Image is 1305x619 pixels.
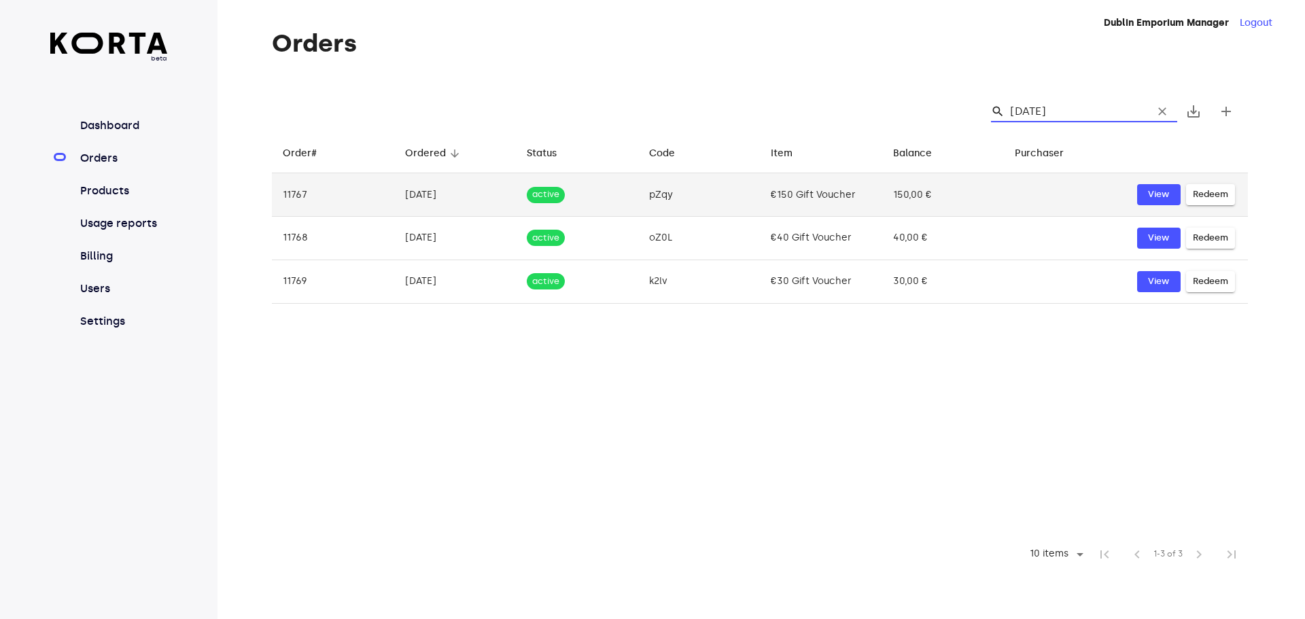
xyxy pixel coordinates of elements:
[638,173,761,217] td: pZqy
[1240,16,1272,30] button: Logout
[771,145,810,162] span: Item
[50,33,168,54] img: Korta
[649,145,693,162] span: Code
[1186,228,1235,249] button: Redeem
[1186,184,1235,205] button: Redeem
[638,260,761,303] td: k2lv
[1137,184,1181,205] button: View
[394,260,517,303] td: [DATE]
[449,147,461,160] span: arrow_downward
[50,33,168,63] a: beta
[649,145,675,162] div: Code
[527,188,565,201] span: active
[77,248,168,264] a: Billing
[272,260,394,303] td: 11769
[1144,230,1174,246] span: View
[1021,544,1088,565] div: 10 items
[882,217,1005,260] td: 40,00 €
[1183,538,1215,571] span: Next Page
[1137,228,1181,249] button: View
[893,145,950,162] span: Balance
[283,145,334,162] span: Order#
[1144,274,1174,289] span: View
[527,145,557,162] div: Status
[760,173,882,217] td: €150 Gift Voucher
[1121,538,1153,571] span: Previous Page
[1137,271,1181,292] button: View
[1015,145,1064,162] div: Purchaser
[1026,548,1072,560] div: 10 items
[1104,17,1229,29] strong: Dublin Emporium Manager
[893,145,932,162] div: Balance
[1210,95,1242,128] button: Create new gift card
[1153,548,1183,561] span: 1-3 of 3
[1218,103,1234,120] span: add
[77,313,168,330] a: Settings
[272,217,394,260] td: 11768
[77,215,168,232] a: Usage reports
[1015,145,1081,162] span: Purchaser
[991,105,1005,118] span: Search
[1215,538,1248,571] span: Last Page
[272,30,1248,57] h1: Orders
[394,217,517,260] td: [DATE]
[1010,101,1142,122] input: Search
[1185,103,1202,120] span: save_alt
[527,145,574,162] span: Status
[1088,538,1121,571] span: First Page
[1193,187,1228,202] span: Redeem
[77,281,168,297] a: Users
[1147,96,1177,126] button: Clear Search
[760,217,882,260] td: €40 Gift Voucher
[527,275,565,288] span: active
[771,145,793,162] div: Item
[1193,274,1228,289] span: Redeem
[77,118,168,134] a: Dashboard
[1193,230,1228,246] span: Redeem
[283,145,317,162] div: Order#
[527,232,565,245] span: active
[1186,271,1235,292] button: Redeem
[882,173,1005,217] td: 150,00 €
[882,260,1005,303] td: 30,00 €
[1144,187,1174,202] span: View
[77,183,168,199] a: Products
[405,145,446,162] div: Ordered
[77,150,168,166] a: Orders
[638,217,761,260] td: oZ0L
[394,173,517,217] td: [DATE]
[1177,95,1210,128] button: Export
[50,54,168,63] span: beta
[1155,105,1169,118] span: clear
[272,173,394,217] td: 11767
[760,260,882,303] td: €30 Gift Voucher
[405,145,464,162] span: Ordered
